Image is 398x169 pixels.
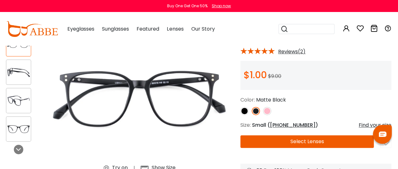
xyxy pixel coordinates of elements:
span: Featured [137,25,159,32]
img: Cubitine Matte-black Plastic Eyeglasses , UniversalBridgeFit Frames from ABBE Glasses [6,123,31,135]
span: Reviews(2) [278,49,306,55]
button: Select Lenses [240,135,374,148]
img: chat [379,131,386,137]
div: Buy One Get One 50% [167,3,208,9]
span: $1.00 [244,68,267,82]
div: Find your size [359,121,391,129]
span: $9.00 [268,73,281,80]
span: Lenses [167,25,183,32]
span: Our Story [191,25,215,32]
a: Shop now [209,3,231,9]
span: [PHONE_NUMBER] [270,121,316,129]
img: Cubitine Matte-black Plastic Eyeglasses , UniversalBridgeFit Frames from ABBE Glasses [6,66,31,79]
span: Size: [240,121,251,129]
img: Cubitine Matte-black Plastic Eyeglasses , UniversalBridgeFit Frames from ABBE Glasses [6,95,31,107]
span: Eyeglasses [67,25,94,32]
span: Color: [240,96,255,103]
span: Small ( ) [252,121,318,129]
span: Sunglasses [102,25,129,32]
span: Matte Black [256,96,286,103]
div: Shop now [212,3,231,9]
img: abbeglasses.com [6,21,58,37]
